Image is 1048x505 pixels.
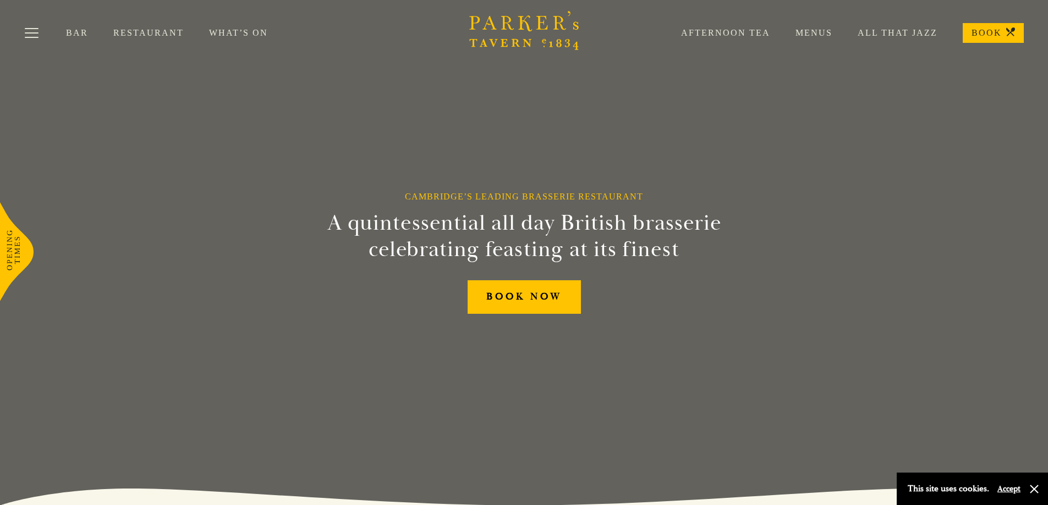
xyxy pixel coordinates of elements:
h1: Cambridge’s Leading Brasserie Restaurant [405,191,643,202]
a: BOOK NOW [468,280,581,314]
p: This site uses cookies. [908,481,989,497]
button: Close and accept [1029,484,1040,495]
h2: A quintessential all day British brasserie celebrating feasting at its finest [273,210,775,263]
button: Accept [997,484,1020,494]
